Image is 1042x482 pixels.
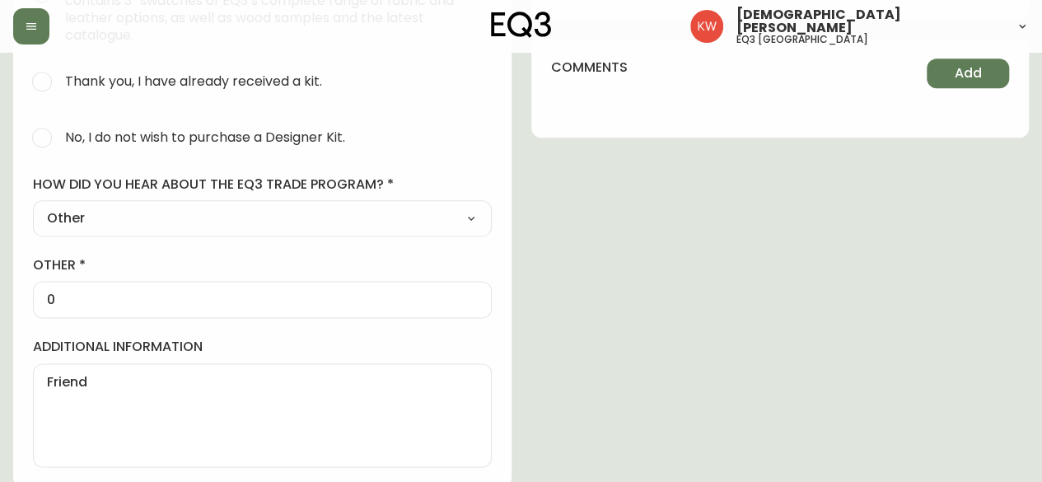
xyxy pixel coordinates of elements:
[736,8,1002,35] span: [DEMOGRAPHIC_DATA][PERSON_NAME]
[491,12,552,38] img: logo
[65,73,322,90] span: Thank you, I have already received a kit.
[927,58,1009,88] button: Add
[736,35,868,44] h5: eq3 [GEOGRAPHIC_DATA]
[955,64,982,82] span: Add
[65,129,345,146] span: No, I do not wish to purchase a Designer Kit.
[33,175,492,194] label: how did you hear about the eq3 trade program?
[47,374,478,456] textarea: Friend
[551,58,628,77] h4: comments
[690,10,723,43] img: f33162b67396b0982c40ce2a87247151
[33,338,492,356] label: additional information
[33,256,492,274] label: other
